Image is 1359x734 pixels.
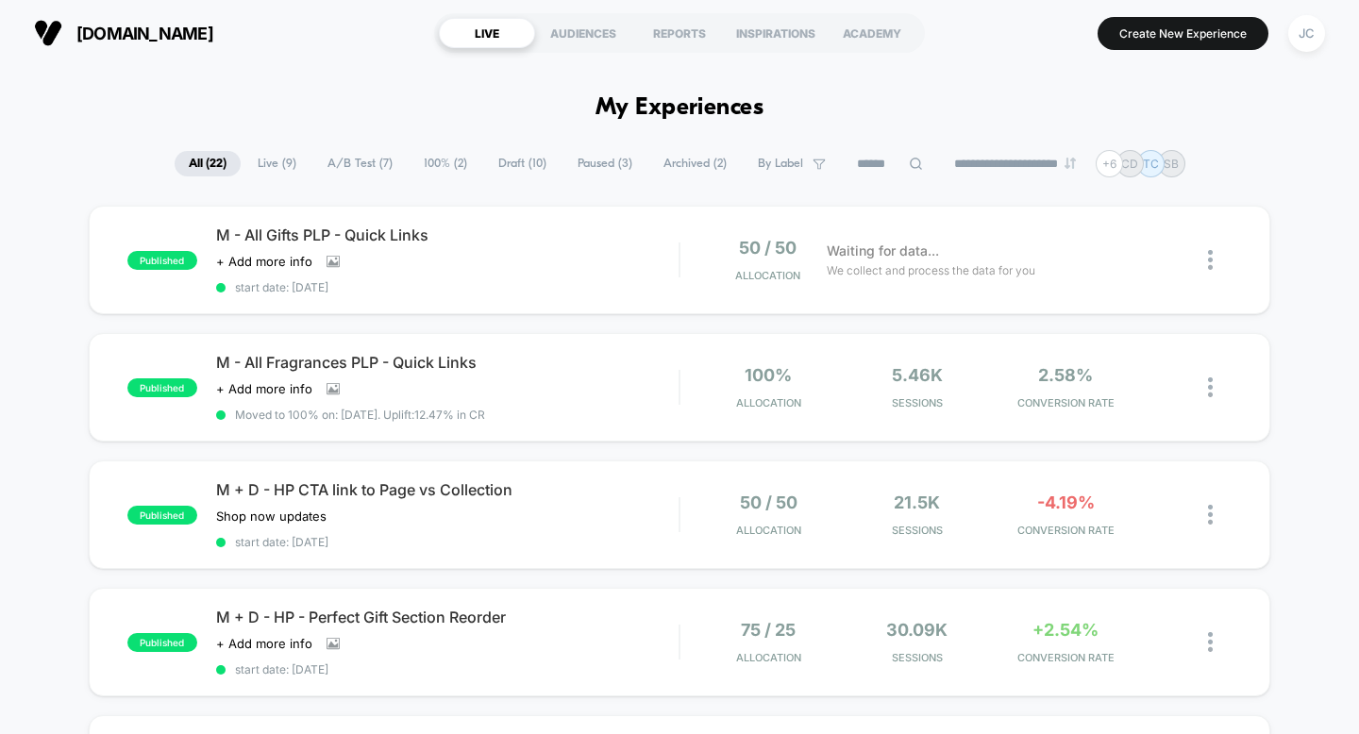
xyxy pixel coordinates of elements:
span: CONVERSION RATE [997,651,1135,664]
span: Shop now updates [216,509,327,524]
span: Archived ( 2 ) [649,151,741,176]
span: +2.54% [1032,620,1099,640]
span: 50 / 50 [740,492,797,512]
p: TC [1143,157,1159,171]
h1: My Experiences [596,94,764,122]
img: close [1208,632,1213,652]
span: Waiting for data... [827,241,939,261]
span: start date: [DATE] [216,662,679,676]
div: ACADEMY [824,18,920,48]
div: LIVE [439,18,535,48]
span: Allocation [736,651,801,664]
p: SB [1164,157,1179,171]
div: REPORTS [631,18,728,48]
button: [DOMAIN_NAME] [28,18,219,48]
span: Moved to 100% on: [DATE] . Uplift: 12.47% in CR [235,408,485,422]
span: Allocation [736,396,801,409]
span: published [127,633,197,652]
p: CD [1121,157,1138,171]
span: A/B Test ( 7 ) [313,151,407,176]
span: 30.09k [886,620,948,640]
span: All ( 22 ) [175,151,241,176]
span: 5.46k [892,365,943,385]
span: + Add more info [216,254,312,269]
span: start date: [DATE] [216,280,679,294]
img: close [1208,505,1213,525]
img: Visually logo [34,19,62,47]
div: AUDIENCES [535,18,631,48]
span: Live ( 9 ) [243,151,310,176]
img: close [1208,377,1213,397]
span: [DOMAIN_NAME] [76,24,213,43]
span: 21.5k [894,492,940,512]
span: We collect and process the data for you [827,261,1035,279]
span: start date: [DATE] [216,535,679,549]
span: 100% [745,365,792,385]
div: JC [1288,15,1325,52]
span: 50 / 50 [739,238,797,258]
span: CONVERSION RATE [997,524,1135,537]
span: 100% ( 2 ) [410,151,481,176]
span: By Label [758,157,803,171]
span: M - All Gifts PLP - Quick Links [216,225,679,244]
span: CONVERSION RATE [997,396,1135,409]
span: -4.19% [1037,492,1095,512]
span: 75 / 25 [741,620,796,640]
span: Sessions [847,396,986,409]
span: Draft ( 10 ) [484,151,561,176]
span: published [127,378,197,397]
span: published [127,506,197,525]
span: M - All Fragrances PLP - Quick Links [216,353,679,372]
img: close [1208,250,1213,270]
span: Allocation [736,524,801,537]
span: Sessions [847,651,986,664]
span: M + D - HP - Perfect Gift Section Reorder [216,608,679,626]
button: Create New Experience [1098,17,1268,50]
span: 2.58% [1038,365,1093,385]
span: Paused ( 3 ) [563,151,646,176]
span: Allocation [735,269,800,282]
span: Sessions [847,524,986,537]
span: published [127,251,197,270]
div: INSPIRATIONS [728,18,824,48]
span: + Add more info [216,636,312,651]
img: end [1065,158,1076,169]
div: + 6 [1096,150,1123,177]
span: + Add more info [216,381,312,396]
span: M + D - HP CTA link to Page vs Collection [216,480,679,499]
button: JC [1283,14,1331,53]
